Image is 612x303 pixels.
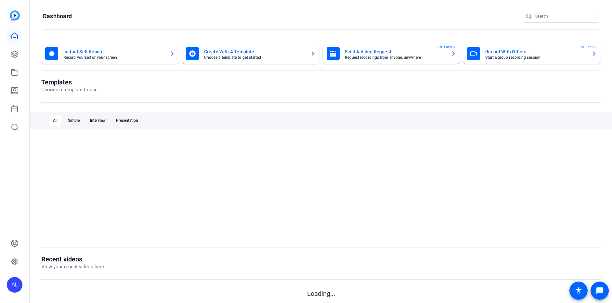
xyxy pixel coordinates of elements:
div: Presentation [112,115,142,126]
p: Choose a template to use [41,86,98,94]
mat-card-subtitle: Start a group recording session [485,56,586,59]
span: ENTERPRISE [579,44,597,49]
mat-card-subtitle: Choose a template to get started [204,56,305,59]
h1: Recent videos [41,255,104,263]
button: Send A Video RequestRequest recordings from anyone, anywhereENTERPRISE [323,43,460,64]
div: All [49,115,61,126]
mat-card-title: Send A Video Request [345,48,446,56]
span: ENTERPRISE [438,44,457,49]
mat-card-subtitle: Record yourself or your screen [63,56,164,59]
button: Create With A TemplateChoose a template to get started [182,43,319,64]
mat-card-subtitle: Request recordings from anyone, anywhere [345,56,446,59]
h1: Dashboard [43,12,72,20]
p: Loading... [41,289,601,298]
input: Search [535,12,594,20]
div: AL [7,277,22,293]
h1: Templates [41,78,98,86]
p: View your recent videos here [41,263,104,271]
mat-card-title: Instant Self Record [63,48,164,56]
div: Simple [64,115,84,126]
button: Record With OthersStart a group recording sessionENTERPRISE [463,43,601,64]
div: Interview [86,115,110,126]
mat-icon: message [596,287,604,295]
mat-icon: accessibility [575,287,582,295]
button: Instant Self RecordRecord yourself or your screen [41,43,179,64]
mat-card-title: Record With Others [485,48,586,56]
mat-card-title: Create With A Template [204,48,305,56]
img: blue-gradient.svg [10,10,20,20]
